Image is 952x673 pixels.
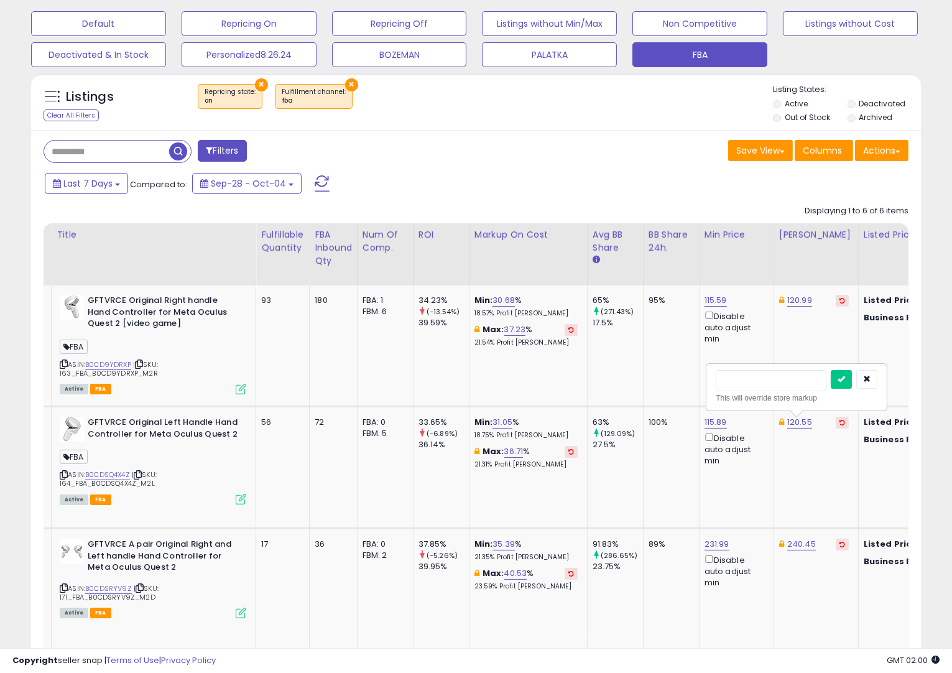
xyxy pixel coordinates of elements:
[716,392,877,404] div: This will override store markup
[474,568,578,591] div: %
[63,177,113,190] span: Last 7 Days
[85,470,130,480] a: B0CDSQ4X4Z
[44,109,99,121] div: Clear All Filters
[859,98,905,109] label: Deactivated
[90,494,111,505] span: FBA
[593,417,643,428] div: 63%
[261,228,304,254] div: Fulfillable Quantity
[474,294,493,306] b: Min:
[60,295,246,393] div: ASIN:
[469,223,587,285] th: The percentage added to the cost of goods (COGS) that forms the calculator for Min & Max prices.
[66,88,114,106] h5: Listings
[474,539,578,562] div: %
[855,140,908,161] button: Actions
[192,173,302,194] button: Sep-28 - Oct-04
[705,553,764,588] div: Disable auto adjust min
[483,567,504,579] b: Max:
[88,539,239,577] b: GFTVRCE A pair Original Right and Left handle Hand Controller for Meta Oculus Quest 2
[483,445,504,457] b: Max:
[211,177,286,190] span: Sep-28 - Oct-04
[785,98,808,109] label: Active
[492,294,515,307] a: 30.68
[787,538,816,550] a: 240.45
[60,340,88,354] span: FBA
[60,539,85,564] img: 31t9C2rg2cL._SL40_.jpg
[593,561,643,572] div: 23.75%
[805,205,908,217] div: Displaying 1 to 6 of 6 items
[88,295,239,333] b: GFTVRCE Original Right handle Hand Controller for Meta Oculus Quest 2 [video game]
[363,417,404,428] div: FBA: 0
[783,11,918,36] button: Listings without Cost
[261,539,300,550] div: 17
[864,555,932,567] b: Business Price:
[474,553,578,562] p: 21.35% Profit [PERSON_NAME]
[593,539,643,550] div: 91.83%
[474,324,578,347] div: %
[705,416,727,429] a: 115.89
[504,567,527,580] a: 40.53
[60,470,157,488] span: | SKU: 164_FBA_B0CDSQ4X4Z_M2L
[705,309,764,345] div: Disable auto adjust min
[205,87,256,106] span: Repricing state :
[593,254,600,266] small: Avg BB Share.
[60,583,159,602] span: | SKU: 171_FBA_B0CDSRYV9Z_M2D
[315,417,348,428] div: 72
[60,384,88,394] span: All listings currently available for purchase on Amazon
[418,295,469,306] div: 34.23%
[418,317,469,328] div: 39.59%
[864,434,932,445] b: Business Price:
[728,140,793,161] button: Save View
[418,417,469,428] div: 33.65%
[601,307,634,317] small: (271.43%)
[282,96,346,105] div: fba
[705,228,769,241] div: Min Price
[705,538,729,550] a: 231.99
[864,312,932,323] b: Business Price:
[198,140,246,162] button: Filters
[492,538,515,550] a: 35.39
[785,112,830,123] label: Out of Stock
[859,112,892,123] label: Archived
[88,417,239,443] b: GFTVRCE Original Left Handle Hand Controller for Meta Oculus Quest 2
[427,307,460,317] small: (-13.54%)
[795,140,853,161] button: Columns
[474,446,578,469] div: %
[649,295,690,306] div: 95%
[649,228,694,254] div: BB Share 24h.
[161,654,216,666] a: Privacy Policy
[363,539,404,550] div: FBA: 0
[474,228,582,241] div: Markup on Cost
[593,228,638,254] div: Avg BB Share
[85,360,131,370] a: B0CD9YDRXP
[773,84,921,96] p: Listing States:
[363,228,408,254] div: Num of Comp.
[483,323,504,335] b: Max:
[787,416,812,429] a: 120.55
[864,294,920,306] b: Listed Price:
[130,179,187,190] span: Compared to:
[474,538,493,550] b: Min:
[492,416,512,429] a: 31.05
[60,494,88,505] span: All listings currently available for purchase on Amazon
[363,295,404,306] div: FBA: 1
[482,11,617,36] button: Listings without Min/Max
[864,538,920,550] b: Listed Price:
[90,384,111,394] span: FBA
[474,295,578,318] div: %
[182,42,317,67] button: Personalized8.26.24
[85,583,132,594] a: B0CDSRYV9Z
[60,417,85,442] img: 31-Vy0KSI9L._SL40_.jpg
[106,654,159,666] a: Terms of Use
[632,11,767,36] button: Non Competitive
[60,539,246,617] div: ASIN:
[482,42,617,67] button: PALATKA
[315,295,348,306] div: 180
[787,294,812,307] a: 120.99
[593,317,643,328] div: 17.5%
[45,173,128,194] button: Last 7 Days
[261,417,300,428] div: 56
[363,306,404,317] div: FBM: 6
[282,87,346,106] span: Fulfillment channel :
[31,42,166,67] button: Deactivated & In Stock
[601,429,635,439] small: (129.09%)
